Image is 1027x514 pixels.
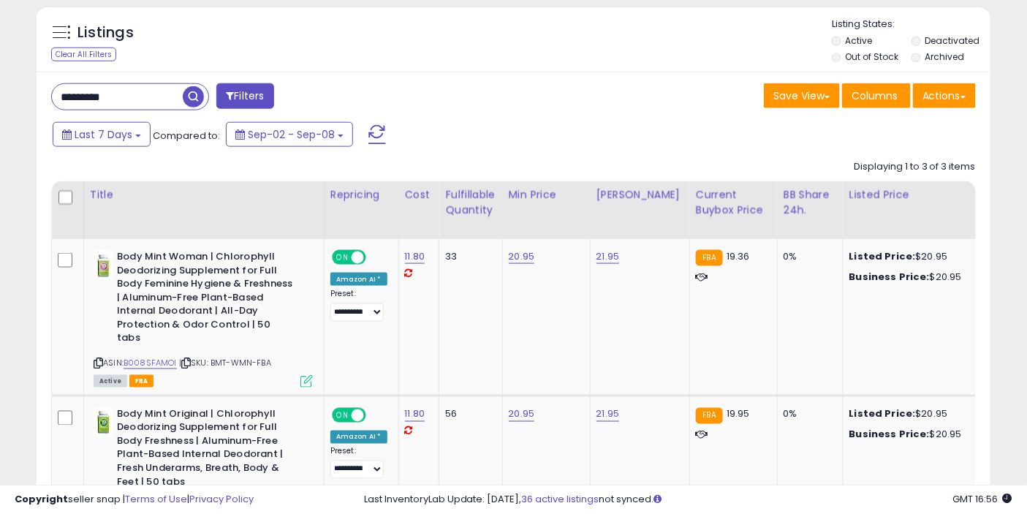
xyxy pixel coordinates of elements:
div: 0% [784,408,832,421]
a: 11.80 [405,249,425,264]
div: 56 [445,408,490,421]
span: OFF [364,252,387,264]
img: 41GxDxeD71L._SL40_.jpg [94,408,113,437]
p: Listing States: [832,18,990,31]
div: Displaying 1 to 3 of 3 items [854,160,976,174]
div: Min Price [509,187,584,203]
div: ASIN: [94,250,313,386]
label: Active [846,34,873,47]
span: ON [333,409,352,421]
span: 2025-09-16 16:56 GMT [953,492,1012,506]
div: Last InventoryLab Update: [DATE], not synced. [364,493,1012,507]
button: Sep-02 - Sep-08 [226,122,353,147]
a: 21.95 [596,407,620,422]
div: Preset: [330,289,387,321]
label: Deactivated [925,34,980,47]
div: Fulfillable Quantity [445,187,496,218]
span: Columns [852,88,898,103]
span: 19.95 [727,407,750,421]
span: OFF [364,409,387,421]
span: ON [333,252,352,264]
b: Body Mint Original | Chlorophyll Deodorizing Supplement for Full Body Freshness | Aluminum-Free P... [117,408,295,493]
div: Clear All Filters [51,48,116,61]
a: Privacy Policy [189,492,254,506]
div: $20.95 [849,271,971,284]
div: Cost [405,187,433,203]
small: FBA [696,408,723,424]
label: Archived [925,50,965,63]
b: Business Price: [849,428,930,442]
a: 21.95 [596,249,620,264]
span: Last 7 Days [75,127,132,142]
div: Title [90,187,318,203]
button: Actions [913,83,976,108]
div: seller snap | | [15,493,254,507]
b: Body Mint Woman | Chlorophyll Deodorizing Supplement for Full Body Feminine Hygiene & Freshness |... [117,250,295,349]
span: Sep-02 - Sep-08 [248,127,335,142]
div: Current Buybox Price [696,187,771,218]
div: Listed Price [849,187,976,203]
a: 20.95 [509,407,535,422]
div: Amazon AI * [330,431,387,444]
img: 31TNLefzIGL._SL40_.jpg [94,250,113,279]
small: FBA [696,250,723,266]
div: $20.95 [849,250,971,263]
span: All listings currently available for purchase on Amazon [94,375,127,388]
button: Columns [842,83,911,108]
button: Filters [216,83,273,109]
strong: Copyright [15,492,68,506]
div: [PERSON_NAME] [596,187,683,203]
a: Terms of Use [125,492,187,506]
div: Preset: [330,447,387,479]
span: 19.36 [727,249,750,263]
div: BB Share 24h. [784,187,837,218]
span: | SKU: BMT-WMN-FBA [179,357,271,369]
b: Listed Price: [849,407,916,421]
a: B008SFAMOI [124,357,177,369]
b: Business Price: [849,270,930,284]
a: 11.80 [405,407,425,422]
div: 0% [784,250,832,263]
span: Compared to: [153,129,220,143]
div: Repricing [330,187,393,203]
button: Last 7 Days [53,122,151,147]
div: 33 [445,250,490,263]
a: 36 active listings [522,492,599,506]
h5: Listings [77,23,134,43]
div: $20.95 [849,408,971,421]
div: Amazon AI * [330,273,387,286]
span: FBA [129,375,154,388]
button: Save View [764,83,840,108]
div: $20.95 [849,428,971,442]
a: 20.95 [509,249,535,264]
b: Listed Price: [849,249,916,263]
label: Out of Stock [846,50,899,63]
